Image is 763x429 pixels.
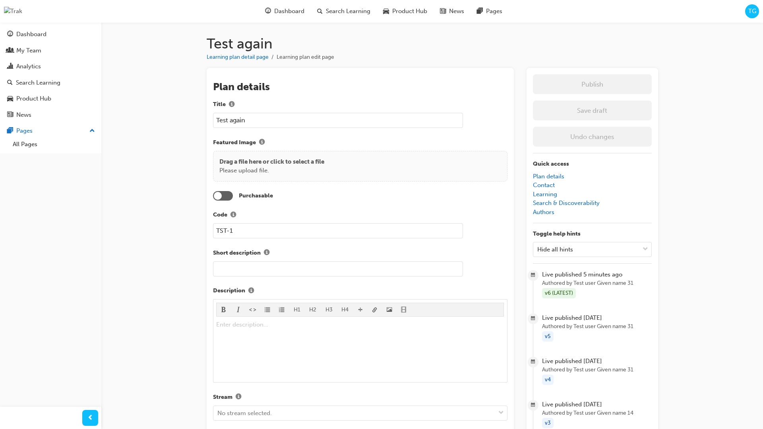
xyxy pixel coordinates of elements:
[533,191,557,198] a: Learning
[3,108,98,122] a: News
[207,35,658,52] h1: Test again
[4,7,22,16] img: Trak
[542,288,576,299] div: v6 (LATEST)
[542,322,651,331] span: Authored by Test user Given name 31
[533,182,555,189] a: Contact
[3,124,98,138] button: Pages
[387,307,392,314] span: image-icon
[89,126,95,136] span: up-icon
[239,191,273,201] label: Purchasable
[213,151,507,182] div: Drag a file here or click to select a filePlease upload file.
[542,365,651,375] span: Authored by Test user Given name 31
[533,127,652,147] button: Undo changes
[337,303,353,316] button: H4
[3,91,98,106] a: Product Hub
[227,210,239,220] button: Code
[7,79,13,87] span: search-icon
[261,248,273,258] button: Short description
[246,303,260,316] button: format_monospace-icon
[353,303,368,316] button: divider-icon
[226,100,238,110] button: Title
[245,286,257,296] button: Description
[259,3,311,19] a: guage-iconDashboard
[317,6,323,16] span: search-icon
[440,6,446,16] span: news-icon
[748,7,756,16] span: TG
[217,303,231,316] button: format_bold-icon
[275,303,289,316] button: format_ol-icon
[16,62,41,71] div: Analytics
[542,270,651,279] span: Live published 5 minutes ago
[219,157,324,166] p: Drag a file here or click to select a file
[372,307,378,314] span: link-icon
[207,54,269,60] a: Learning plan detail page
[219,166,324,175] p: Please upload file.
[7,63,13,70] span: chart-icon
[250,307,256,314] span: format_monospace-icon
[236,307,241,314] span: format_italic-icon
[368,303,382,316] button: link-icon
[16,78,60,87] div: Search Learning
[531,271,535,280] span: calendar-icon
[531,314,535,324] span: calendar-icon
[221,307,227,314] span: format_bold-icon
[213,248,507,258] label: Short description
[87,413,93,423] span: prev-icon
[236,394,241,401] span: info-icon
[265,307,270,314] span: format_ul-icon
[213,392,507,402] label: Stream
[3,43,98,58] a: My Team
[7,95,13,102] span: car-icon
[533,100,652,120] button: Save draft
[542,331,554,342] div: v5
[533,74,652,94] button: Publish
[213,137,507,148] label: Featured Image
[289,303,305,316] button: H1
[217,409,272,418] div: No stream selected.
[16,46,41,55] div: My Team
[542,400,651,409] span: Live published [DATE]
[531,357,535,367] span: calendar-icon
[3,25,98,124] button: DashboardMy TeamAnalyticsSearch LearningProduct HubNews
[486,7,502,16] span: Pages
[213,286,507,296] label: Description
[377,3,434,19] a: car-iconProduct Hub
[397,303,411,316] button: video-icon
[537,245,573,254] div: Hide all hints
[533,160,652,169] p: Quick access
[471,3,509,19] a: pages-iconPages
[229,102,234,108] span: info-icon
[498,408,504,418] span: down-icon
[7,112,13,119] span: news-icon
[3,75,98,90] a: Search Learning
[256,137,268,148] button: Featured Image
[449,7,464,16] span: News
[477,6,483,16] span: pages-icon
[401,307,407,314] span: video-icon
[305,303,321,316] button: H2
[279,307,285,314] span: format_ol-icon
[542,375,554,385] div: v4
[10,138,98,151] a: All Pages
[230,212,236,219] span: info-icon
[533,209,554,216] a: Authors
[533,173,564,180] a: Plan details
[16,110,31,120] div: News
[16,30,46,39] div: Dashboard
[745,4,759,18] button: TG
[434,3,471,19] a: news-iconNews
[542,313,651,323] span: Live published [DATE]
[382,303,397,316] button: image-icon
[265,6,271,16] span: guage-icon
[274,7,304,16] span: Dashboard
[533,199,600,207] a: Search & Discoverability
[326,7,370,16] span: Search Learning
[232,392,244,402] button: Stream
[7,31,13,38] span: guage-icon
[531,400,535,410] span: calendar-icon
[16,94,51,103] div: Product Hub
[248,288,254,295] span: info-icon
[259,139,265,146] span: info-icon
